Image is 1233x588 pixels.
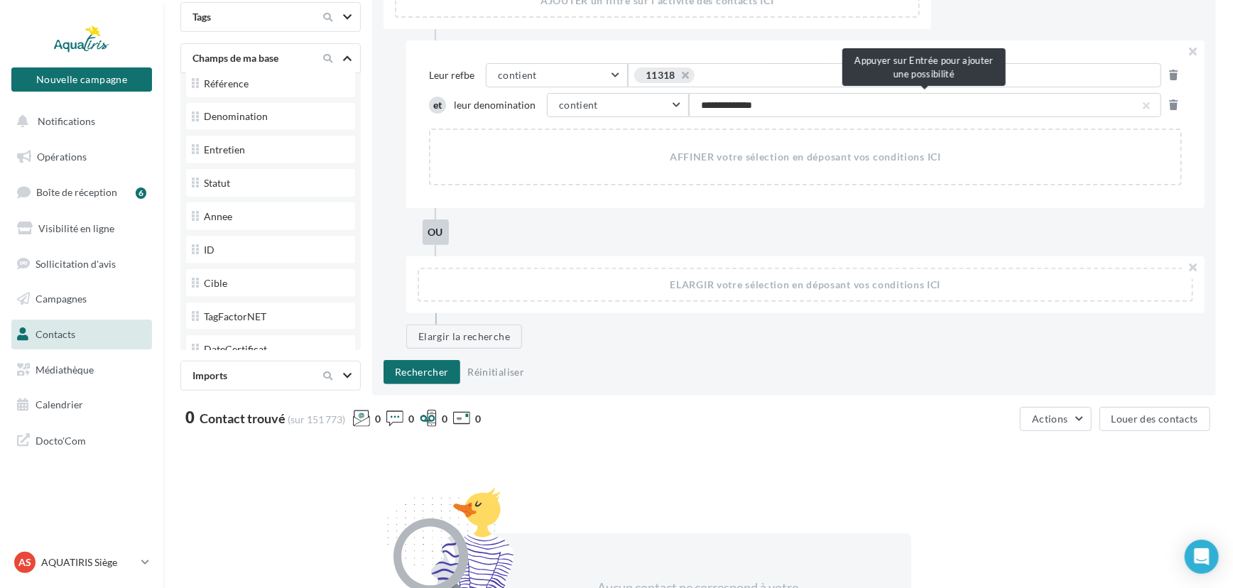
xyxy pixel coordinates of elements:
div: Appuyer sur Entrée pour ajouter une possibilité [842,48,1006,86]
span: (sur 151 773) [288,413,345,425]
span: 0 [375,412,381,426]
span: contient [559,99,598,111]
span: Leur refbe [429,68,486,82]
a: Campagnes [9,284,155,314]
span: 0 [185,410,195,425]
div: Champs de ma base [187,51,306,65]
p: AQUATIRIS Siège [41,555,136,570]
div: ou [423,219,449,245]
span: 0 [475,412,481,426]
span: Docto'Com [36,431,86,450]
div: Open Intercom Messenger [1185,540,1219,574]
div: Imports [187,369,306,383]
a: Calendrier [9,390,155,420]
span: Boîte de réception [36,186,117,198]
button: Nouvelle campagne [11,67,152,92]
span: Visibilité en ligne [38,222,114,234]
div: Tags [187,10,306,24]
button: Notifications [9,107,149,136]
div: Entretien [204,145,245,155]
div: Cible [204,278,227,288]
span: Contacts [36,328,75,340]
span: AS [18,555,31,570]
span: Opérations [37,151,87,163]
a: Docto'Com [9,425,155,455]
a: Visibilité en ligne [9,214,155,244]
button: contient [547,93,689,117]
span: Notifications [38,115,95,127]
span: contient [498,69,537,81]
div: Annee [204,212,232,222]
button: Louer des contacts [1099,407,1210,431]
div: TagFactorNET [204,312,266,322]
a: Médiathèque [9,355,155,385]
a: Boîte de réception6 [9,177,155,207]
div: et [429,97,446,114]
div: ID [204,245,214,255]
button: Réinitialiser [462,364,531,381]
span: Sollicitation d'avis [36,257,116,269]
span: 0 [408,412,414,426]
button: Actions [1020,407,1091,431]
a: Sollicitation d'avis [9,249,155,279]
div: 6 [136,187,146,199]
span: Calendrier [36,398,83,410]
span: Leur denomination [454,98,547,112]
div: DateCertificat [204,344,267,354]
span: Actions [1032,413,1068,425]
div: Denomination [204,111,268,121]
a: Opérations [9,142,155,172]
a: AS AQUATIRIS Siège [11,549,152,576]
button: Rechercher [384,360,460,384]
span: Campagnes [36,293,87,305]
a: Contacts [9,320,155,349]
div: Statut [204,178,230,188]
button: Elargir la recherche [406,325,522,349]
span: Médiathèque [36,364,94,376]
div: 11318 [646,69,675,81]
div: Référence [204,79,249,89]
span: 0 [442,412,447,426]
span: Contact trouvé [200,410,286,426]
button: contient [486,63,628,87]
